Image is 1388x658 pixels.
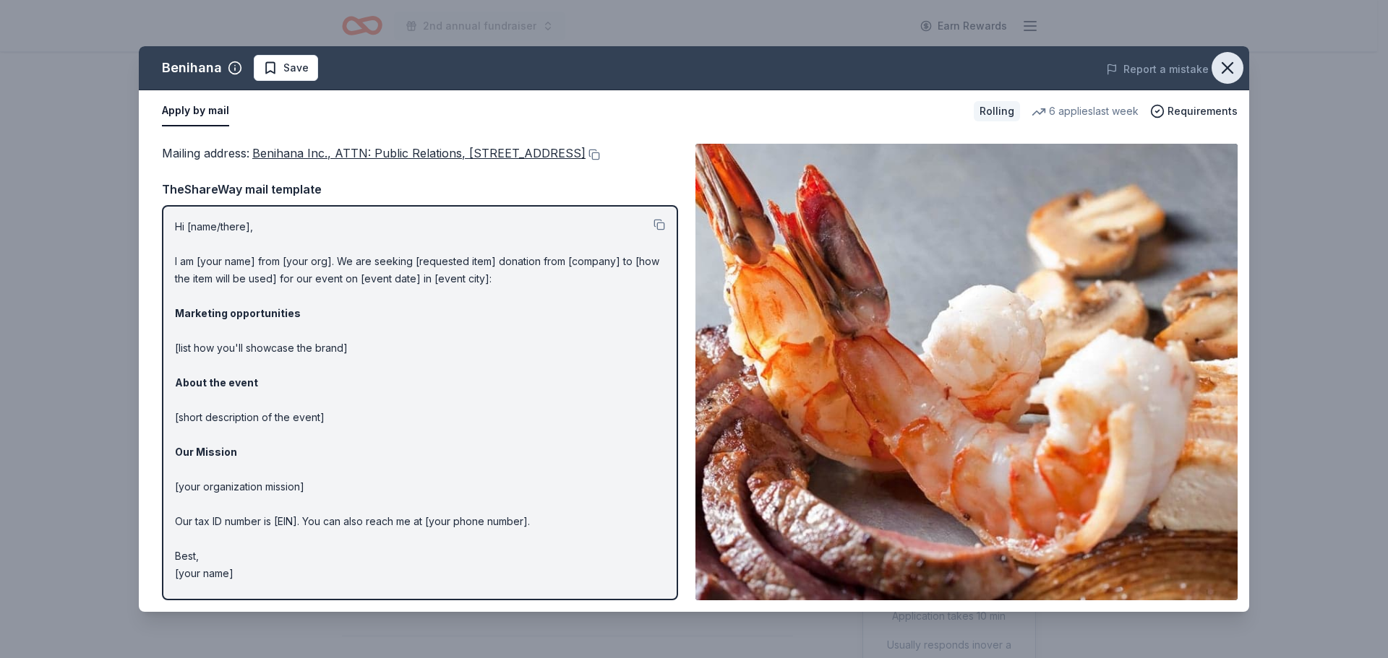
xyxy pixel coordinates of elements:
button: Save [254,55,318,81]
div: Benihana [162,56,222,79]
p: Hi [name/there], I am [your name] from [your org]. We are seeking [requested item] donation from ... [175,218,665,582]
span: Save [283,59,309,77]
span: Requirements [1168,103,1238,120]
strong: About the event [175,376,258,389]
div: 6 applies last week [1032,103,1139,120]
div: Mailing address : [162,144,678,163]
button: Apply by mail [162,96,229,126]
button: Report a mistake [1106,61,1209,78]
button: Requirements [1150,103,1238,120]
img: Image for Benihana [695,144,1238,600]
strong: Marketing opportunities [175,307,301,319]
div: Rolling [974,101,1020,121]
div: TheShareWay mail template [162,180,678,199]
strong: Our Mission [175,446,237,458]
span: Benihana Inc., ATTN: Public Relations, [STREET_ADDRESS] [252,146,586,160]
